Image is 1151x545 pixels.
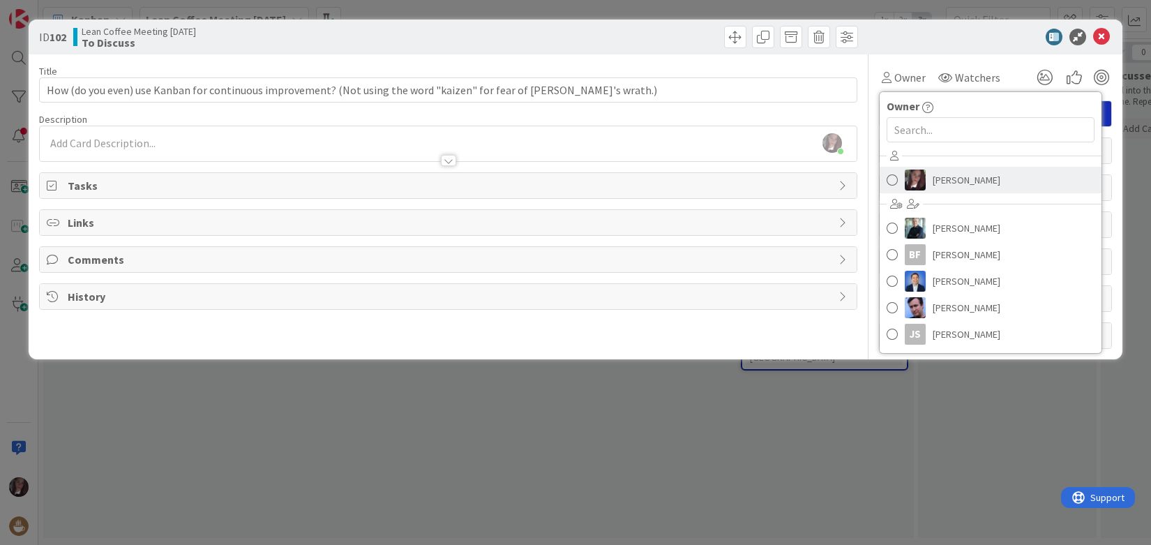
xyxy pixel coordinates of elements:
span: Owner [887,98,919,114]
span: History [68,288,832,305]
img: JB [905,297,926,318]
span: Tasks [68,177,832,194]
span: Lean Coffee Meeting [DATE] [82,26,196,37]
a: JS[PERSON_NAME] [880,321,1101,348]
span: Owner [894,69,926,86]
span: [PERSON_NAME] [933,297,1000,318]
b: 102 [50,30,66,44]
span: Comments [68,251,832,268]
span: Watchers [955,69,1000,86]
span: [PERSON_NAME] [933,244,1000,265]
a: BH[PERSON_NAME] [880,215,1101,241]
div: BF [905,244,926,265]
a: TD[PERSON_NAME] [880,167,1101,193]
a: JB[PERSON_NAME] [880,294,1101,321]
span: [PERSON_NAME] [933,218,1000,239]
input: type card name here... [39,77,857,103]
a: DP[PERSON_NAME] [880,268,1101,294]
img: DP [905,271,926,292]
b: To Discuss [82,37,196,48]
img: TD [905,170,926,191]
img: BH [905,218,926,239]
span: [PERSON_NAME] [933,324,1000,345]
span: [PERSON_NAME] [933,271,1000,292]
span: ID [39,29,66,45]
div: JS [905,324,926,345]
span: Support [29,2,63,19]
span: Links [68,214,832,231]
input: Search... [887,117,1094,142]
label: Title [39,65,57,77]
img: WIonnMY7p3XofgUWOABbbE3lo9ZeZucQ.jpg [822,133,842,153]
span: [PERSON_NAME] [933,170,1000,191]
a: BF[PERSON_NAME] [880,241,1101,268]
span: Description [39,113,87,126]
